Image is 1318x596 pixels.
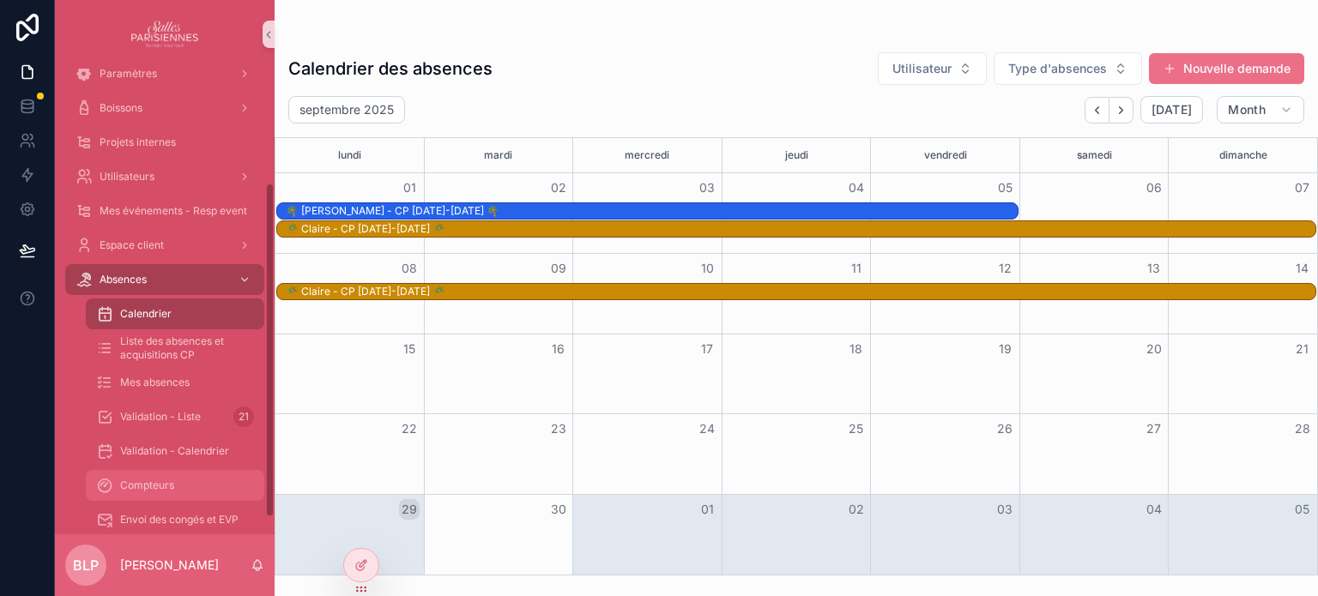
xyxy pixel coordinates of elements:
a: Projets internes [65,127,264,158]
button: 16 [548,339,569,359]
div: 🌴 Brendan - CP 2024-2025 🌴 [286,203,1018,219]
button: 02 [846,499,867,520]
button: Nouvelle demande [1149,53,1304,84]
a: Mes événements - Resp event [65,196,264,226]
div: jeudi [725,138,868,172]
a: Espace client [65,230,264,261]
a: Absences [65,264,264,295]
button: 23 [548,418,569,439]
button: 01 [697,499,717,520]
button: 17 [697,339,717,359]
span: BLP [73,555,99,575]
div: 🌴 [PERSON_NAME] - CP [DATE]-[DATE] 🌴 [286,204,1018,218]
span: Month [1228,102,1266,117]
span: Mes événements - Resp event [100,204,247,218]
button: 21 [1292,339,1313,359]
button: 10 [697,258,717,279]
span: [DATE] [1152,102,1192,117]
button: 06 [1144,178,1164,198]
button: 05 [1292,499,1313,520]
a: Paramètres [65,58,264,89]
span: Type d'absences [1008,60,1107,77]
a: Liste des absences et acquisitions CP [86,333,264,364]
button: 27 [1144,418,1164,439]
p: [PERSON_NAME] [120,557,219,574]
a: Mes absences [86,367,264,398]
button: 14 [1292,258,1313,279]
button: 22 [399,418,420,439]
button: Select Button [878,52,987,85]
button: 04 [846,178,867,198]
div: vendredi [874,138,1017,172]
button: 18 [846,339,867,359]
div: 21 [233,406,254,427]
div: dimanche [1171,138,1315,172]
button: 01 [399,178,420,198]
span: Mes absences [120,376,190,389]
span: Envoi des congés et EVP [120,513,239,527]
a: Validation - Liste21 [86,401,264,432]
a: Utilisateurs [65,161,264,192]
span: Validation - Calendrier [120,444,229,458]
span: Boissons [100,101,142,115]
h1: Calendrier des absences [288,57,493,81]
span: Espace client [100,238,164,252]
div: mardi [427,138,571,172]
button: Back [1085,97,1109,123]
img: App logo [131,21,199,48]
button: 08 [399,258,420,279]
div: 🌴 Claire - CP [DATE]-[DATE] 🌴 [286,222,1315,236]
button: 25 [846,418,867,439]
div: samedi [1023,138,1166,172]
button: 03 [697,178,717,198]
span: Absences [100,273,147,286]
button: 07 [1292,178,1313,198]
span: Compteurs [120,479,174,492]
button: 28 [1292,418,1313,439]
button: 24 [697,418,717,439]
span: Validation - Liste [120,410,201,424]
button: 05 [995,178,1015,198]
span: Projets internes [100,135,176,149]
button: [DATE] [1140,96,1203,123]
div: mercredi [576,138,719,172]
button: 02 [548,178,569,198]
span: Utilisateurs [100,170,154,184]
button: 30 [548,499,569,520]
button: 15 [399,339,420,359]
div: 🌴 Claire - CP 2025-2026 🌴 [286,221,1315,237]
button: 13 [1144,258,1164,279]
button: 04 [1144,499,1164,520]
div: Month View [275,137,1318,575]
button: 12 [995,258,1015,279]
a: Validation - Calendrier [86,436,264,467]
button: 19 [995,339,1015,359]
span: Calendrier [120,307,172,321]
button: 11 [846,258,867,279]
button: Month [1217,96,1304,123]
h2: septembre 2025 [299,101,394,118]
button: 03 [995,499,1015,520]
button: Select Button [994,52,1142,85]
span: Utilisateur [892,60,952,77]
span: Liste des absences et acquisitions CP [120,334,247,362]
a: Boissons [65,93,264,123]
button: 26 [995,418,1015,439]
button: 20 [1144,339,1164,359]
span: Paramètres [100,67,157,81]
div: lundi [278,138,421,172]
a: Calendrier [86,298,264,329]
button: 09 [548,258,569,279]
button: 29 [399,499,420,520]
a: Compteurs [86,470,264,501]
div: scrollable content [55,69,275,534]
a: Envoi des congés et EVP [86,504,264,535]
button: Next [1109,97,1134,123]
div: 🌴 Claire - CP [DATE]-[DATE] 🌴 [286,285,1315,298]
div: 🌴 Claire - CP 2025-2026 🌴 [286,284,1315,299]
